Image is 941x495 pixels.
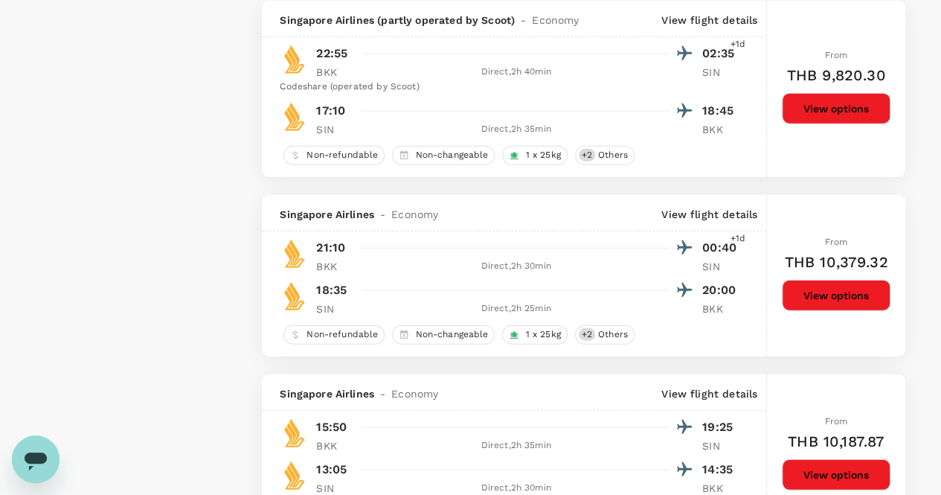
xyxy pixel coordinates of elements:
span: Economy [391,207,438,222]
div: Codeshare (operated by Scoot) [280,80,739,95]
div: Direct , 2h 35min [362,122,669,137]
p: 20:00 [702,281,739,299]
p: 14:35 [702,461,739,479]
p: BKK [316,65,353,80]
span: - [515,13,532,28]
span: - [374,207,391,222]
div: 1 x 25kg [502,146,567,165]
p: 18:35 [316,281,347,299]
button: View options [782,280,890,311]
span: + 2 [579,149,595,162]
span: Singapore Airlines (partly operated by Scoot) [280,13,515,28]
span: +1d [730,231,745,246]
p: BKK [316,259,353,274]
div: Direct , 2h 35min [362,438,669,453]
p: SIN [702,438,739,453]
span: Others [592,328,634,341]
div: +2Others [575,146,635,165]
iframe: Button to launch messaging window, conversation in progress [12,435,60,483]
div: Non-changeable [392,146,495,165]
h6: THB 10,379.32 [785,250,888,274]
p: View flight details [661,13,757,28]
div: Non-changeable [392,325,495,345]
p: 13:05 [316,461,347,479]
p: SIN [316,122,353,137]
p: 18:45 [702,102,739,120]
img: SQ [280,418,309,448]
div: Non-refundable [283,325,385,345]
img: SQ [280,102,309,132]
p: View flight details [661,207,757,222]
span: From [825,50,848,60]
span: Economy [391,386,438,401]
span: + 2 [579,328,595,341]
div: +2Others [575,325,635,345]
img: SQ [280,461,309,491]
span: - [374,386,391,401]
div: 1 x 25kg [502,325,567,345]
p: SIN [316,301,353,316]
p: 22:55 [316,45,347,63]
img: SQ [280,239,309,269]
span: +1d [730,37,745,52]
span: Non-changeable [409,149,494,162]
p: 02:35 [702,45,739,63]
button: View options [782,93,890,124]
p: SIN [702,259,739,274]
span: Singapore Airlines [280,386,374,401]
span: Others [592,149,634,162]
p: View flight details [661,386,757,401]
img: SQ [280,45,309,74]
img: SQ [280,281,309,311]
p: 19:25 [702,418,739,436]
div: Direct , 2h 30min [362,259,669,274]
p: 21:10 [316,239,345,257]
p: 15:50 [316,418,347,436]
p: BKK [702,122,739,137]
div: Direct , 2h 25min [362,301,669,316]
span: 1 x 25kg [519,149,566,162]
h6: THB 10,187.87 [788,429,884,453]
p: SIN [702,65,739,80]
span: 1 x 25kg [519,328,566,341]
p: BKK [316,438,353,453]
div: Non-refundable [283,146,385,165]
span: From [825,237,848,247]
button: View options [782,459,890,491]
span: Non-refundable [301,149,384,162]
span: From [825,416,848,427]
p: 17:10 [316,102,345,120]
p: 00:40 [702,239,739,257]
div: Direct , 2h 40min [362,65,669,80]
span: Singapore Airlines [280,207,374,222]
span: Non-refundable [301,328,384,341]
span: Economy [532,13,579,28]
p: BKK [702,301,739,316]
span: Non-changeable [409,328,494,341]
h6: THB 9,820.30 [787,63,886,87]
